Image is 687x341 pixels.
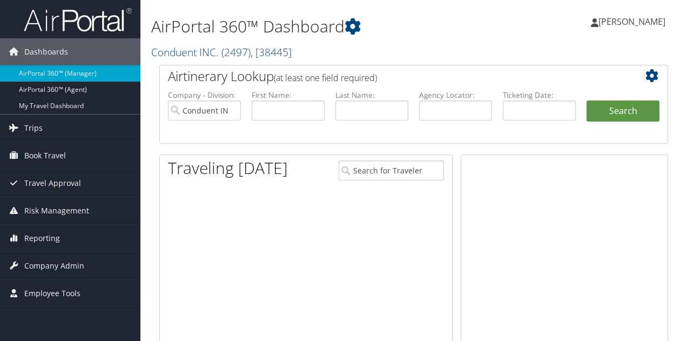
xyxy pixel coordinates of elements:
span: Reporting [24,225,60,252]
span: , [ 38445 ] [251,45,292,59]
span: (at least one field required) [274,72,377,84]
span: Risk Management [24,197,89,224]
label: Agency Locator: [419,90,492,101]
label: Last Name: [335,90,408,101]
span: Dashboards [24,38,68,65]
span: Employee Tools [24,280,80,307]
h1: AirPortal 360™ Dashboard [151,15,501,38]
h1: Traveling [DATE] [168,157,288,179]
span: ( 2497 ) [221,45,251,59]
a: Conduent INC. [151,45,292,59]
button: Search [587,101,659,122]
input: Search for Traveler [339,161,444,180]
label: Company - Division: [168,90,241,101]
label: Ticketing Date: [503,90,576,101]
span: Trips [24,115,43,142]
span: Book Travel [24,142,66,169]
span: Travel Approval [24,170,81,197]
img: airportal-logo.png [24,7,132,32]
a: [PERSON_NAME] [591,5,676,38]
label: First Name: [252,90,325,101]
h2: Airtinerary Lookup [168,67,617,85]
span: Company Admin [24,252,84,279]
span: [PERSON_NAME] [598,16,665,28]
